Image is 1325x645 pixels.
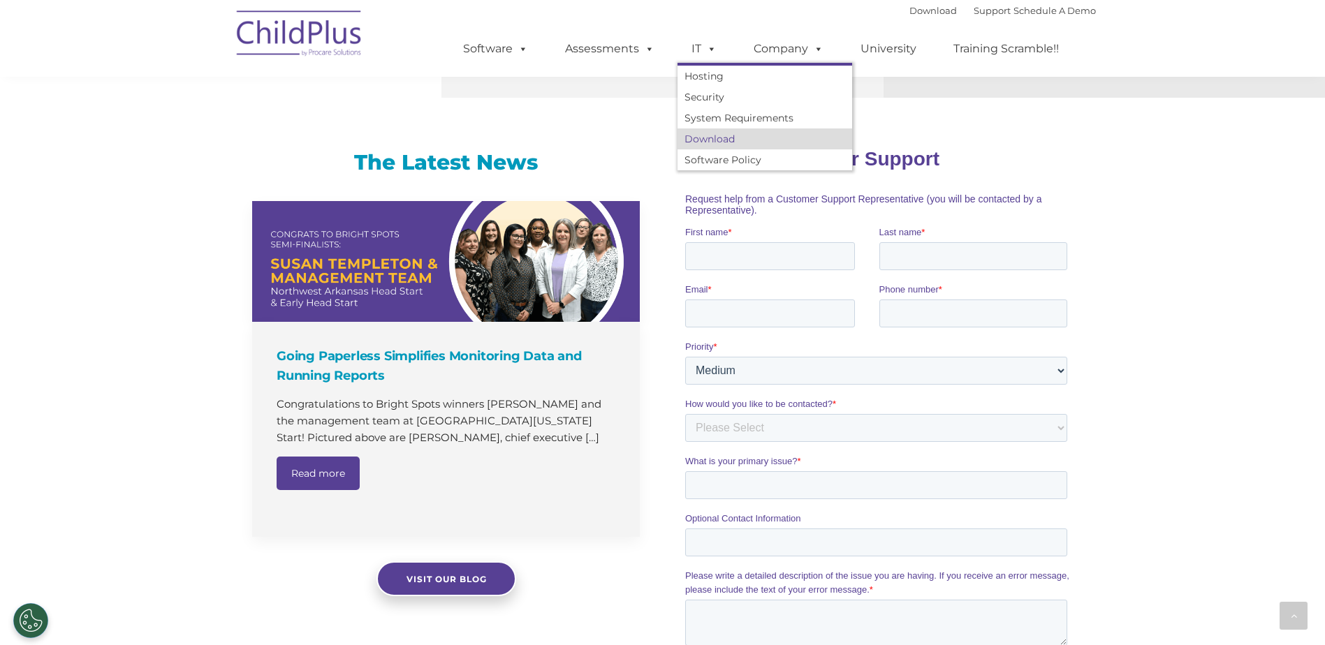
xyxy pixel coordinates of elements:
[230,1,369,71] img: ChildPlus by Procare Solutions
[909,5,957,16] a: Download
[939,35,1073,63] a: Training Scramble!!
[678,35,731,63] a: IT
[252,149,640,177] h3: The Latest News
[678,66,852,87] a: Hosting
[678,107,852,128] a: System Requirements
[974,5,1011,16] a: Support
[376,561,516,596] a: Visit our blog
[1013,5,1096,16] a: Schedule A Demo
[678,128,852,149] a: Download
[277,346,619,385] h4: Going Paperless Simplifies Monitoring Data and Running Reports
[847,35,930,63] a: University
[909,5,1096,16] font: |
[740,35,837,63] a: Company
[678,87,852,107] a: Security
[551,35,668,63] a: Assessments
[277,457,360,490] a: Read more
[277,396,619,446] p: Congratulations to Bright Spots winners [PERSON_NAME] and the management team at [GEOGRAPHIC_DATA...
[406,574,486,584] span: Visit our blog
[449,35,542,63] a: Software
[678,149,852,170] a: Software Policy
